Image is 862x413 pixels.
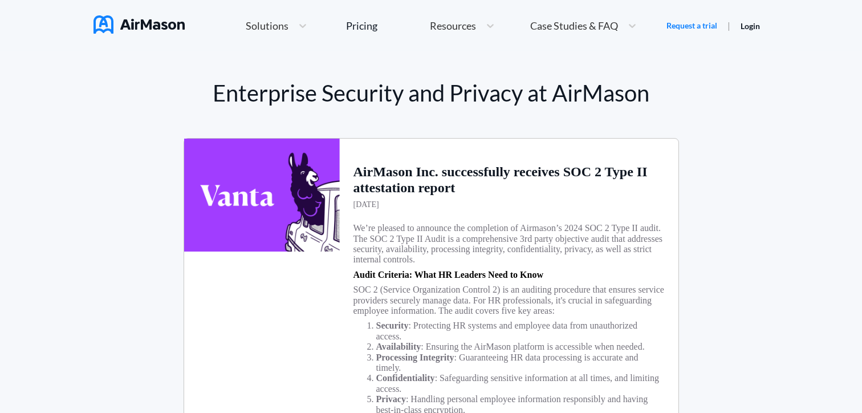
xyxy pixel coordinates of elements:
span: Security [376,321,409,330]
span: Case Studies & FAQ [530,21,618,31]
img: AirMason Logo [93,15,185,34]
a: Pricing [346,15,377,36]
a: Request a trial [666,20,717,31]
h3: SOC 2 (Service Organization Control 2) is an auditing procedure that ensures service providers se... [353,285,665,316]
span: Processing Integrity [376,353,454,362]
span: | [727,20,730,31]
span: Resources [430,21,476,31]
p: Audit Criteria: What HR Leaders Need to Know [353,270,543,280]
a: Login [741,21,760,31]
h3: We’re pleased to announce the completion of Airmason’s 2024 SOC 2 Type II audit. The SOC 2 Type I... [353,223,665,265]
span: Privacy [376,394,406,404]
span: Confidentiality [376,373,435,383]
img: Vanta Logo [184,139,340,252]
h3: [DATE] [353,200,379,209]
span: Availability [376,342,421,351]
div: Pricing [346,21,377,31]
li: : Ensuring the AirMason platform is accessible when needed. [376,342,665,352]
span: Solutions [246,21,288,31]
li: : Guaranteeing HR data processing is accurate and timely. [376,353,665,374]
h1: Enterprise Security and Privacy at AirMason [184,80,679,106]
h1: AirMason Inc. successfully receives SOC 2 Type II attestation report [353,164,665,196]
li: : Protecting HR systems and employee data from unauthorized access. [376,321,665,342]
li: : Safeguarding sensitive information at all times, and limiting access. [376,373,665,394]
